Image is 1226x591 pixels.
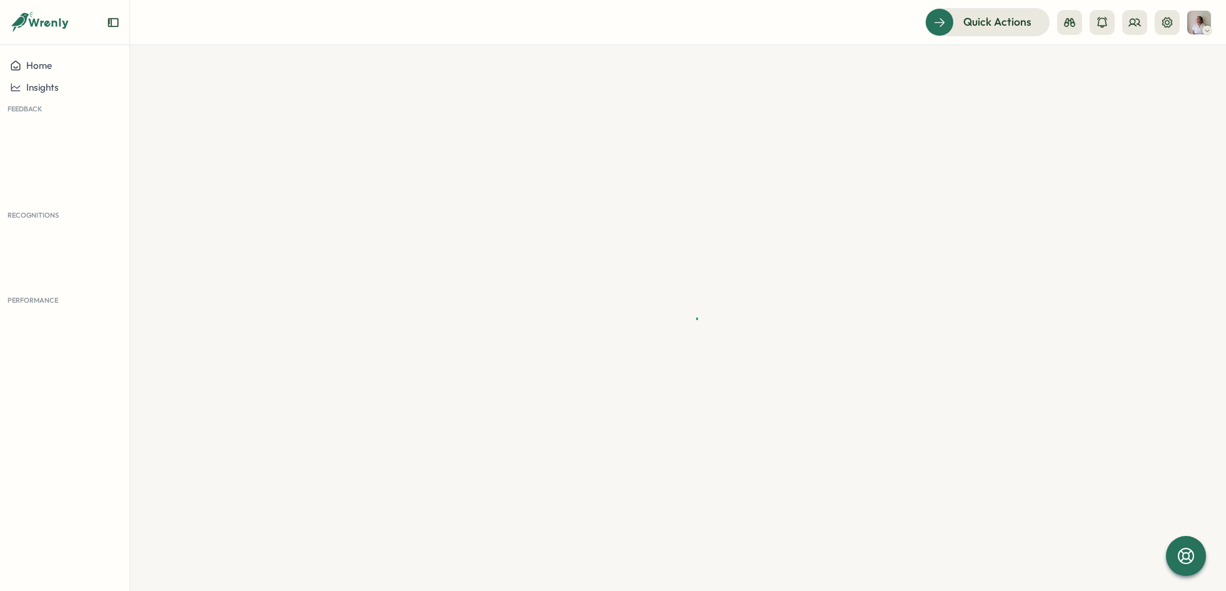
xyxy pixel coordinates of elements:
button: Expand sidebar [107,16,119,29]
span: Quick Actions [963,14,1031,30]
img: Alejandra Catania [1187,11,1211,34]
span: Insights [26,81,59,93]
span: Home [26,59,52,71]
button: Quick Actions [925,8,1050,36]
